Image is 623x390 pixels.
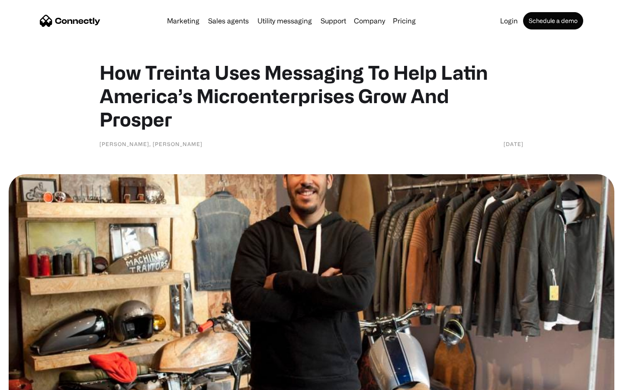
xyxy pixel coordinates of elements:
div: [DATE] [504,140,523,148]
a: Login [497,17,521,24]
a: Support [317,17,350,24]
div: [PERSON_NAME], [PERSON_NAME] [100,140,202,148]
a: Utility messaging [254,17,315,24]
h1: How Treinta Uses Messaging To Help Latin America’s Microenterprises Grow And Prosper [100,61,523,131]
aside: Language selected: English [9,375,52,387]
div: Company [354,15,385,27]
ul: Language list [17,375,52,387]
a: Pricing [389,17,419,24]
a: Schedule a demo [523,12,583,29]
a: Marketing [164,17,203,24]
a: Sales agents [205,17,252,24]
